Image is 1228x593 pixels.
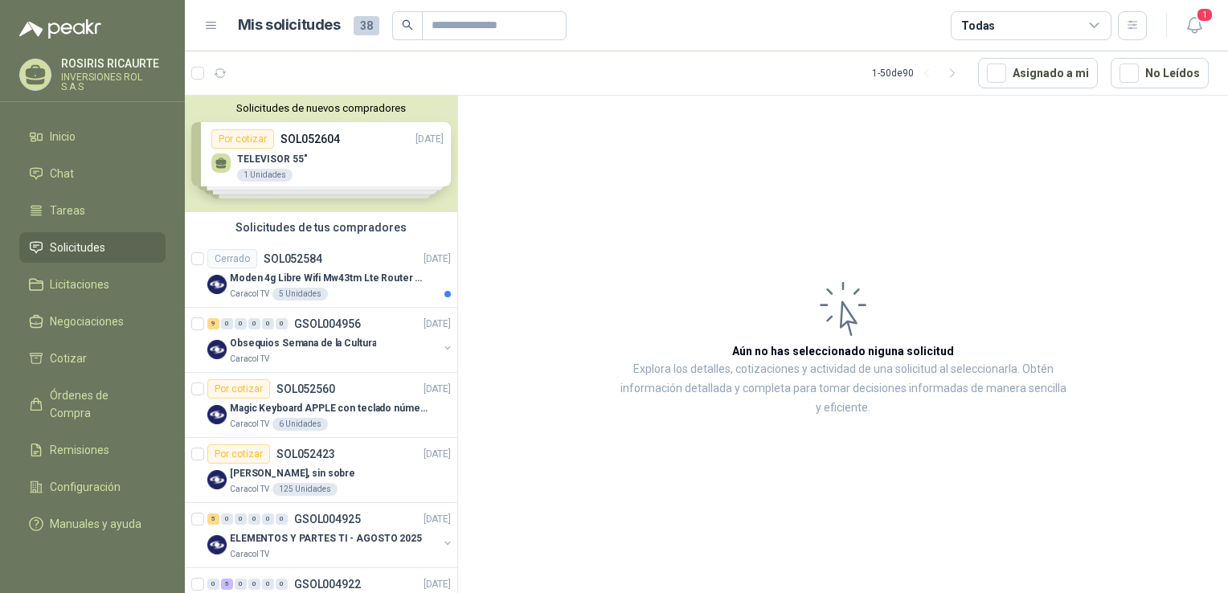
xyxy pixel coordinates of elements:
[61,72,166,92] p: INVERSIONES ROL S.A.S
[185,212,457,243] div: Solicitudes de tus compradores
[262,579,274,590] div: 0
[276,383,335,395] p: SOL052560
[230,401,430,416] p: Magic Keyboard APPLE con teclado númerico en Español Plateado
[50,165,74,182] span: Chat
[19,158,166,189] a: Chat
[207,470,227,489] img: Company Logo
[185,96,457,212] div: Solicitudes de nuevos compradoresPor cotizarSOL052604[DATE] TELEVISOR 55"1 UnidadesPor cotizarSOL...
[207,275,227,294] img: Company Logo
[402,19,413,31] span: search
[221,513,233,525] div: 0
[61,58,166,69] p: ROSIRIS RICAURTE
[191,102,451,114] button: Solicitudes de nuevos compradores
[235,318,247,329] div: 0
[978,58,1098,88] button: Asignado a mi
[19,121,166,152] a: Inicio
[424,577,451,592] p: [DATE]
[207,249,257,268] div: Cerrado
[248,579,260,590] div: 0
[207,535,227,554] img: Company Logo
[50,515,141,533] span: Manuales y ayuda
[50,313,124,330] span: Negociaciones
[230,353,269,366] p: Caracol TV
[238,14,341,37] h1: Mis solicitudes
[272,483,338,496] div: 125 Unidades
[264,253,322,264] p: SOL052584
[207,314,454,366] a: 9 0 0 0 0 0 GSOL004956[DATE] Company LogoObsequios Semana de la CulturaCaracol TV
[262,513,274,525] div: 0
[276,318,288,329] div: 0
[424,317,451,332] p: [DATE]
[354,16,379,35] span: 38
[207,318,219,329] div: 9
[961,17,995,35] div: Todas
[424,512,451,527] p: [DATE]
[230,336,376,351] p: Obsequios Semana de la Cultura
[207,405,227,424] img: Company Logo
[230,271,430,286] p: Moden 4g Libre Wifi Mw43tm Lte Router Móvil Internet 5ghz
[50,441,109,459] span: Remisiones
[1180,11,1209,40] button: 1
[276,579,288,590] div: 0
[207,379,270,399] div: Por cotizar
[19,269,166,300] a: Licitaciones
[207,509,454,561] a: 5 0 0 0 0 0 GSOL004925[DATE] Company LogoELEMENTOS Y PARTES TI - AGOSTO 2025Caracol TV
[262,318,274,329] div: 0
[248,513,260,525] div: 0
[19,380,166,428] a: Órdenes de Compra
[248,318,260,329] div: 0
[50,239,105,256] span: Solicitudes
[272,288,328,301] div: 5 Unidades
[221,579,233,590] div: 5
[230,531,422,546] p: ELEMENTOS Y PARTES TI - AGOSTO 2025
[424,252,451,267] p: [DATE]
[50,386,150,422] span: Órdenes de Compra
[50,202,85,219] span: Tareas
[50,128,76,145] span: Inicio
[221,318,233,329] div: 0
[1111,58,1209,88] button: No Leídos
[185,243,457,308] a: CerradoSOL052584[DATE] Company LogoModen 4g Libre Wifi Mw43tm Lte Router Móvil Internet 5ghzCarac...
[19,306,166,337] a: Negociaciones
[50,478,121,496] span: Configuración
[294,318,361,329] p: GSOL004956
[230,288,269,301] p: Caracol TV
[207,340,227,359] img: Company Logo
[732,342,954,360] h3: Aún no has seleccionado niguna solicitud
[872,60,965,86] div: 1 - 50 de 90
[185,373,457,438] a: Por cotizarSOL052560[DATE] Company LogoMagic Keyboard APPLE con teclado númerico en Español Plate...
[230,466,355,481] p: [PERSON_NAME], sin sobre
[272,418,328,431] div: 6 Unidades
[50,276,109,293] span: Licitaciones
[19,509,166,539] a: Manuales y ayuda
[185,438,457,503] a: Por cotizarSOL052423[DATE] Company Logo[PERSON_NAME], sin sobreCaracol TV125 Unidades
[19,232,166,263] a: Solicitudes
[1196,7,1214,22] span: 1
[230,483,269,496] p: Caracol TV
[207,513,219,525] div: 5
[235,579,247,590] div: 0
[19,195,166,226] a: Tareas
[276,513,288,525] div: 0
[230,418,269,431] p: Caracol TV
[19,343,166,374] a: Cotizar
[294,513,361,525] p: GSOL004925
[19,435,166,465] a: Remisiones
[424,447,451,462] p: [DATE]
[424,382,451,397] p: [DATE]
[294,579,361,590] p: GSOL004922
[19,19,101,39] img: Logo peakr
[50,350,87,367] span: Cotizar
[276,448,335,460] p: SOL052423
[19,472,166,502] a: Configuración
[207,444,270,464] div: Por cotizar
[230,548,269,561] p: Caracol TV
[619,360,1067,418] p: Explora los detalles, cotizaciones y actividad de una solicitud al seleccionarla. Obtén informaci...
[207,579,219,590] div: 0
[235,513,247,525] div: 0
